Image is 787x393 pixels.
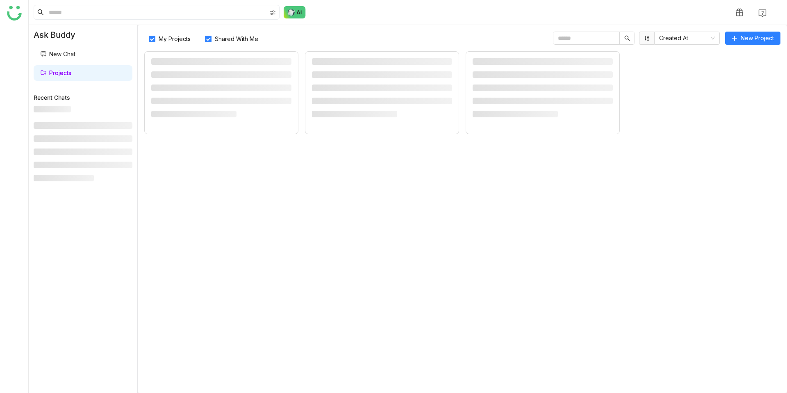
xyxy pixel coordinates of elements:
nz-select-item: Created At [659,32,715,44]
button: New Project [725,32,780,45]
div: Recent Chats [34,94,132,101]
img: ask-buddy-normal.svg [284,6,306,18]
img: logo [7,6,22,21]
div: Ask Buddy [29,25,137,45]
span: New Project [741,34,774,43]
span: Shared With Me [212,35,262,42]
a: New Chat [40,50,75,57]
a: Projects [40,69,71,76]
span: My Projects [155,35,194,42]
img: help.svg [758,9,767,17]
img: search-type.svg [269,9,276,16]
